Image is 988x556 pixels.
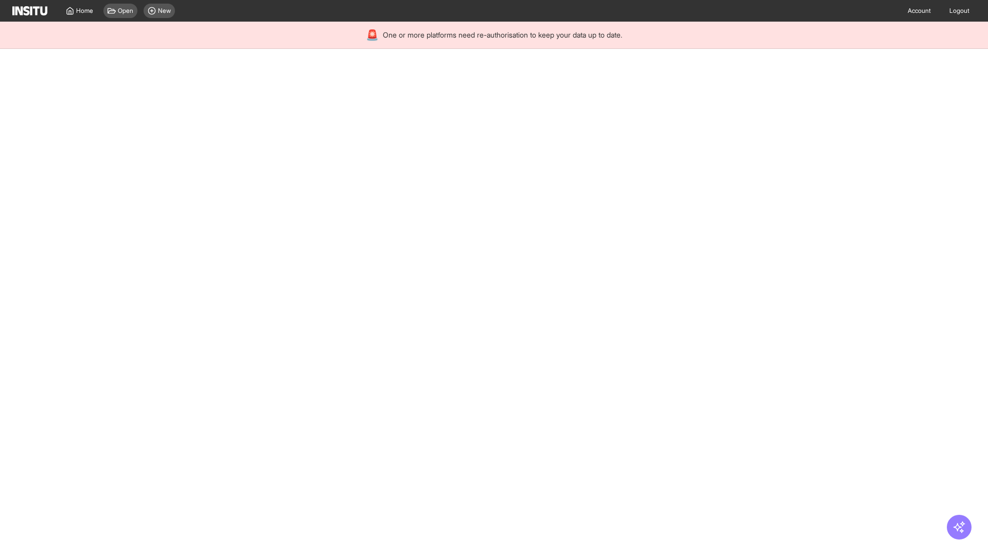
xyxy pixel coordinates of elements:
[158,7,171,15] span: New
[76,7,93,15] span: Home
[118,7,133,15] span: Open
[366,28,379,42] div: 🚨
[12,6,47,15] img: Logo
[383,30,622,40] span: One or more platforms need re-authorisation to keep your data up to date.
